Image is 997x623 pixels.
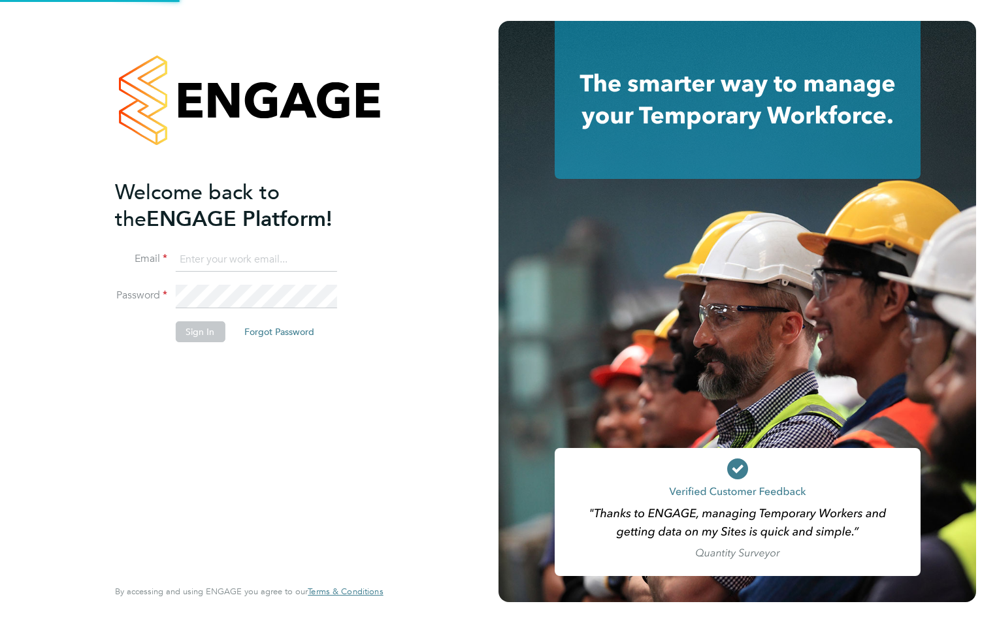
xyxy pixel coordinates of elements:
button: Sign In [175,321,225,342]
label: Password [115,289,167,302]
input: Enter your work email... [175,248,336,272]
label: Email [115,252,167,266]
span: By accessing and using ENGAGE you agree to our [115,586,383,597]
button: Forgot Password [234,321,325,342]
a: Terms & Conditions [308,586,383,597]
span: Welcome back to the [115,180,280,232]
h2: ENGAGE Platform! [115,179,370,232]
